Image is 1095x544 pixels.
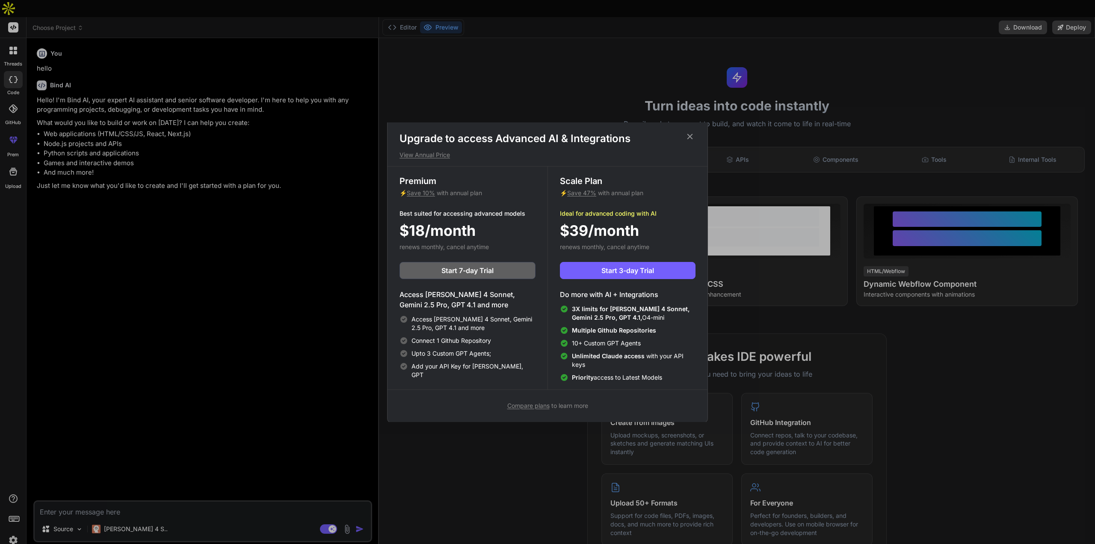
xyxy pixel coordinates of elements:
p: Best suited for accessing advanced models [400,209,536,218]
h1: Upgrade to access Advanced AI & Integrations [400,132,695,146]
h3: Premium [400,175,536,187]
span: Multiple Github Repositories [572,327,656,334]
span: $18/month [400,220,476,241]
span: Access [PERSON_NAME] 4 Sonnet, Gemini 2.5 Pro, GPT 4.1 and more [411,315,536,332]
span: $39/month [560,220,639,241]
h4: Do more with AI + Integrations [560,289,695,300]
button: Start 3-day Trial [560,262,695,279]
h3: Scale Plan [560,175,695,187]
p: Ideal for advanced coding with AI [560,209,695,218]
span: Start 3-day Trial [601,265,654,276]
span: Save 10% [407,189,435,196]
span: access to Latest Models [572,373,662,382]
h4: Access [PERSON_NAME] 4 Sonnet, Gemini 2.5 Pro, GPT 4.1 and more [400,289,536,310]
span: 10+ Custom GPT Agents [572,339,641,348]
span: Unlimited Claude access [572,352,646,360]
span: Start 7-day Trial [441,265,494,276]
span: 3X limits for [PERSON_NAME] 4 Sonnet, Gemini 2.5 Pro, GPT 4.1, [572,305,690,321]
span: to learn more [507,402,588,409]
span: Compare plans [507,402,550,409]
span: Save 47% [567,189,596,196]
p: ⚡ with annual plan [560,189,695,197]
p: View Annual Price [400,151,695,159]
span: renews monthly, cancel anytime [560,243,649,250]
span: Upto 3 Custom GPT Agents; [411,349,491,358]
span: Priority [572,374,594,381]
span: with your API keys [572,352,695,369]
span: O4-mini [572,305,695,322]
span: Connect 1 Github Repository [411,336,491,345]
button: Start 7-day Trial [400,262,536,279]
span: Add your API Key for [PERSON_NAME], GPT [411,362,536,379]
p: ⚡ with annual plan [400,189,536,197]
span: renews monthly, cancel anytime [400,243,489,250]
